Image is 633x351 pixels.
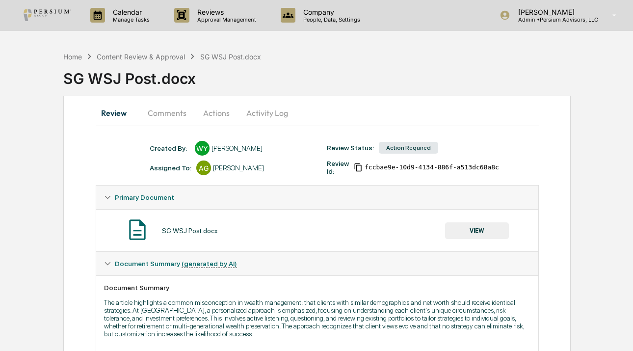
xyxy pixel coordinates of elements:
div: Review Status: [327,144,374,152]
u: (generated by AI) [182,260,237,268]
img: Document Icon [125,217,150,242]
div: SG WSJ Post.docx [200,53,261,61]
p: Approval Management [189,16,261,23]
p: People, Data, Settings [295,16,365,23]
button: Review [96,101,140,125]
span: fccbae9e-10d9-4134-886f-a513dc68a8c1 [365,163,503,171]
p: The article highlights a common misconception in wealth management: that clients with similar dem... [104,298,530,338]
div: [PERSON_NAME] [213,164,264,172]
div: Review Id: [327,160,349,175]
span: Primary Document [115,193,174,201]
button: Activity Log [238,101,296,125]
div: SG WSJ Post.docx [162,227,218,235]
div: [PERSON_NAME] [211,144,263,152]
div: Content Review & Approval [97,53,185,61]
span: Document Summary [115,260,237,268]
div: Home [63,53,82,61]
div: secondary tabs example [96,101,539,125]
div: Created By: ‎ ‎ [150,144,190,152]
button: Actions [194,101,238,125]
div: Document Summary (generated by AI) [96,252,538,275]
p: [PERSON_NAME] [510,8,598,16]
p: Reviews [189,8,261,16]
button: VIEW [445,222,509,239]
img: logo [24,9,71,21]
p: Admin • Persium Advisors, LLC [510,16,598,23]
div: SG WSJ Post.docx [63,62,633,87]
div: Assigned To: [150,164,191,172]
div: Action Required [379,142,438,154]
div: Primary Document [96,209,538,251]
button: Comments [140,101,194,125]
div: Primary Document [96,186,538,209]
p: Manage Tasks [105,16,155,23]
div: Document Summary [104,284,530,292]
p: Calendar [105,8,155,16]
div: WY [195,141,210,156]
span: Copy Id [354,163,363,172]
div: AG [196,161,211,175]
p: Company [295,8,365,16]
